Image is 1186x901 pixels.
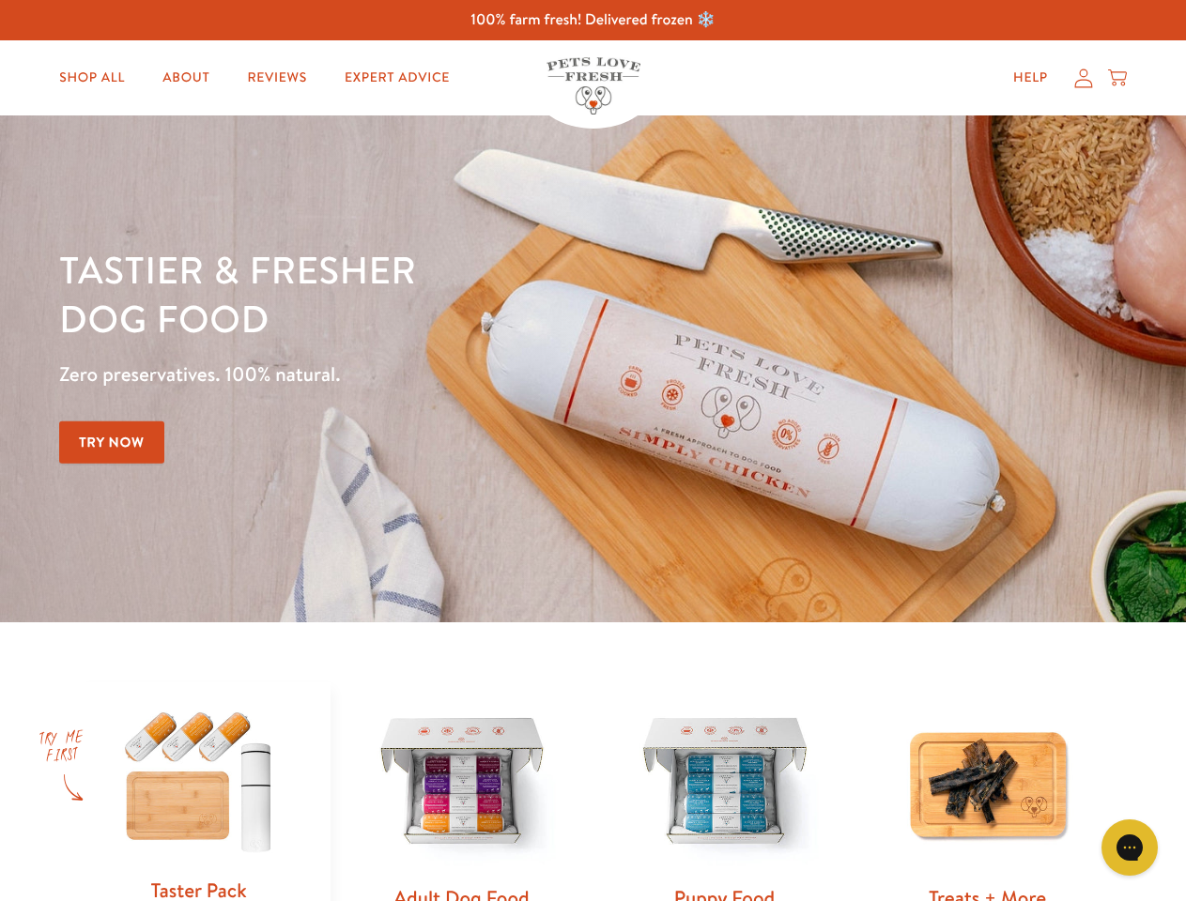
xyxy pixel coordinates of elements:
[59,421,164,464] a: Try Now
[59,245,771,343] h1: Tastier & fresher dog food
[547,57,640,115] img: Pets Love Fresh
[330,59,465,97] a: Expert Advice
[147,59,224,97] a: About
[44,59,140,97] a: Shop All
[998,59,1063,97] a: Help
[59,358,771,391] p: Zero preservatives. 100% natural.
[232,59,321,97] a: Reviews
[1092,813,1167,882] iframe: Gorgias live chat messenger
